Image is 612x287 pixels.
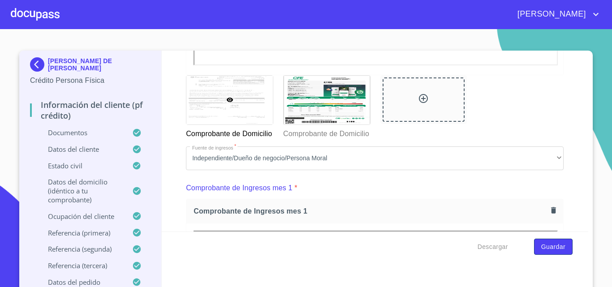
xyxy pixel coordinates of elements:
p: [PERSON_NAME] DE [PERSON_NAME] [48,57,151,72]
span: [PERSON_NAME] [511,7,590,21]
p: Datos del cliente [30,145,132,154]
p: Referencia (tercera) [30,261,132,270]
span: Comprobante de Ingresos mes 1 [194,206,547,216]
p: Estado Civil [30,161,132,170]
button: account of current user [511,7,601,21]
span: Guardar [541,241,565,253]
p: Documentos [30,128,132,137]
p: Comprobante de Domicilio [283,125,370,139]
p: Referencia (segunda) [30,244,132,253]
p: Datos del domicilio (idéntico a tu comprobante) [30,177,132,204]
div: [PERSON_NAME] DE [PERSON_NAME] [30,57,151,75]
button: Guardar [534,239,573,255]
span: Descargar [478,241,508,253]
div: Independiente/Dueño de negocio/Persona Moral [186,146,564,171]
p: Datos del pedido [30,278,132,287]
p: Referencia (primera) [30,228,132,237]
p: Información del cliente (PF crédito) [30,99,151,121]
p: Crédito Persona Física [30,75,151,86]
p: Comprobante de Ingresos mes 1 [186,183,292,193]
p: Comprobante de Domicilio [186,125,272,139]
img: Comprobante de Domicilio [284,76,370,124]
button: Descargar [474,239,512,255]
img: Docupass spot blue [30,57,48,72]
p: Ocupación del Cliente [30,212,132,221]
